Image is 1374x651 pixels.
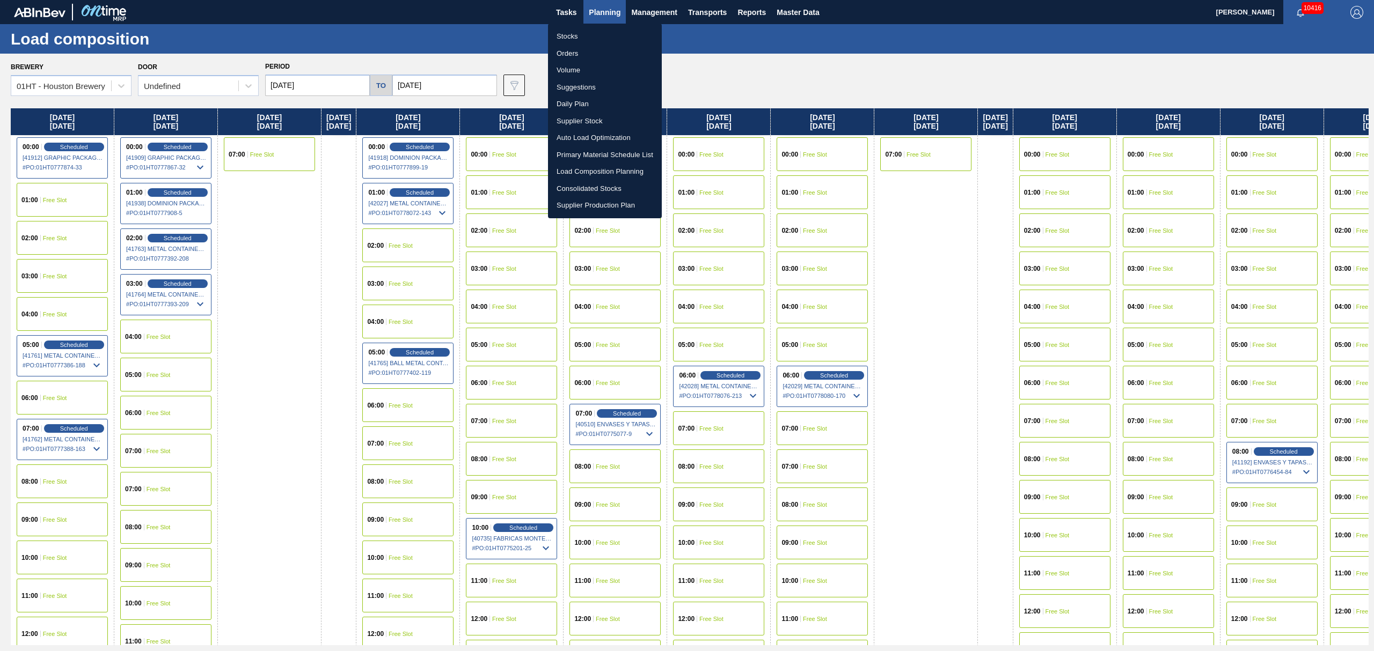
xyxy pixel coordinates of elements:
[548,79,662,96] a: Suggestions
[548,163,662,180] a: Load Composition Planning
[548,95,662,113] a: Daily Plan
[548,197,662,214] a: Supplier Production Plan
[548,113,662,130] a: Supplier Stock
[548,180,662,197] a: Consolidated Stocks
[548,28,662,45] a: Stocks
[548,129,662,146] a: Auto Load Optimization
[548,62,662,79] a: Volume
[548,146,662,164] a: Primary Material Schedule List
[548,45,662,62] a: Orders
